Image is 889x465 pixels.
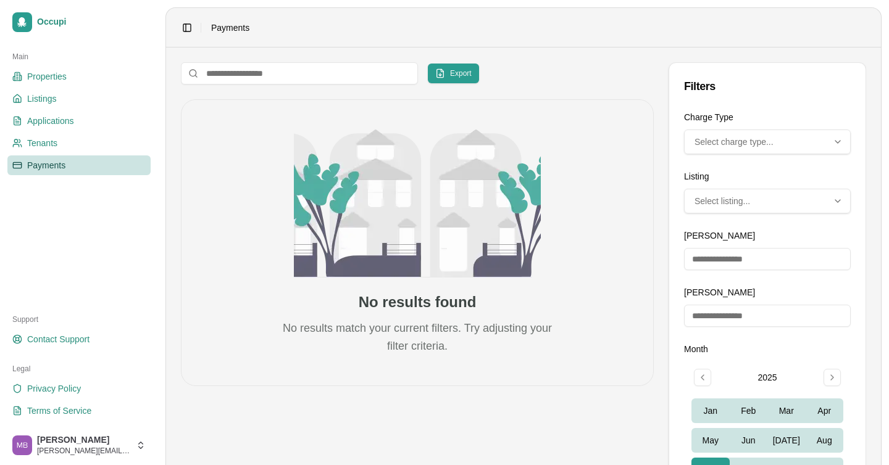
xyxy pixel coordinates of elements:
img: No results found [294,130,541,278]
label: Month [684,344,708,354]
button: Jun [730,428,768,453]
nav: breadcrumb [211,22,249,34]
button: Export [428,64,479,83]
a: Payments [7,155,151,175]
span: Terms of Service [27,405,91,417]
span: Export [450,68,472,78]
button: Jan [691,398,730,423]
span: Contact Support [27,333,90,345]
a: Listings [7,89,151,109]
a: Properties [7,67,151,86]
a: Privacy Policy [7,379,151,398]
a: Applications [7,111,151,131]
button: Feb [730,398,768,423]
button: Multi-select: 0 of 0 options selected. Select listing... [684,189,851,213]
button: [DATE] [767,428,806,453]
span: Payments [211,22,249,34]
div: Main [7,47,151,67]
span: Occupi [37,17,146,28]
button: Mar [767,398,806,423]
div: 2025 [758,371,777,384]
label: [PERSON_NAME] [684,231,755,241]
button: Apr [806,398,844,423]
a: Occupi [7,7,151,37]
label: [PERSON_NAME] [684,287,755,297]
div: Filters [684,78,851,95]
a: Terms of Service [7,401,151,421]
img: Matthew Barnicle [12,435,32,455]
div: Support [7,310,151,329]
span: [PERSON_NAME][EMAIL_ADDRESS][DOMAIN_NAME] [37,446,131,456]
label: Listing [684,171,709,181]
h3: No results found [359,292,477,312]
span: Tenants [27,137,57,149]
div: Legal [7,359,151,379]
p: No results match your current filters. Try adjusting your filter criteria. [279,319,556,356]
span: Properties [27,70,67,83]
span: Select charge type... [695,136,774,148]
span: Listings [27,93,56,105]
button: Multi-select: 0 of 3 options selected. Select charge type... [684,130,851,154]
span: Select listing... [695,195,750,207]
span: Privacy Policy [27,382,81,395]
button: Matthew Barnicle[PERSON_NAME][PERSON_NAME][EMAIL_ADDRESS][DOMAIN_NAME] [7,430,151,460]
span: [PERSON_NAME] [37,435,131,446]
button: May [691,428,730,453]
span: Payments [27,159,65,171]
label: Charge Type [684,112,733,122]
a: Contact Support [7,329,151,349]
a: Tenants [7,133,151,153]
span: Applications [27,115,74,127]
button: Aug [806,428,844,453]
